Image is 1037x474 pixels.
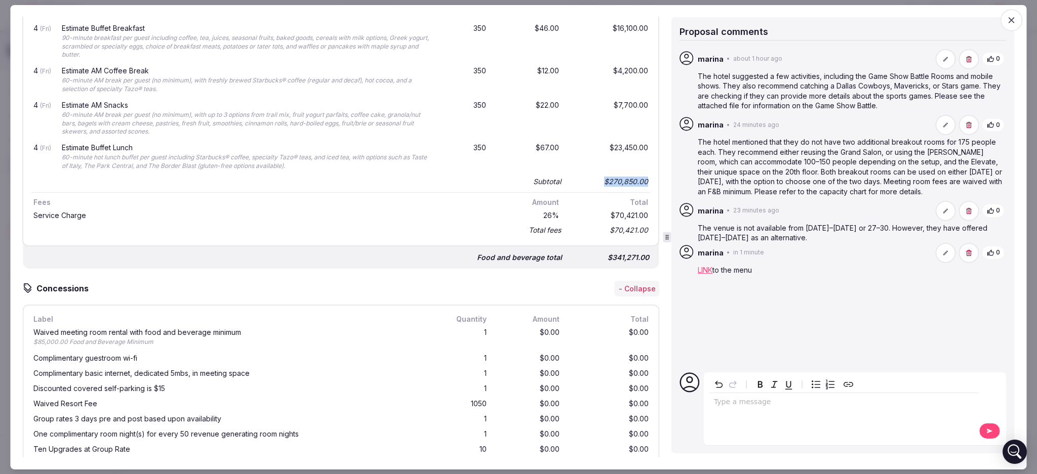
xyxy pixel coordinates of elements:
[570,444,651,455] div: $0.00
[570,175,651,189] div: $270,850.00
[62,76,429,94] div: 60-minute AM break per guest (no minimum), with freshly brewed Starbucks® coffee (regular and dec...
[570,210,651,221] div: $70,421.00
[33,430,429,438] div: One complimentary room night(s) for every 50 revenue generating room nights
[440,368,489,379] div: 1
[727,248,730,257] span: •
[996,55,1000,63] span: 0
[733,55,782,63] span: about 1 hour ago
[440,413,489,424] div: 1
[615,280,660,296] button: - Collapse
[809,377,837,392] div: toggle group
[497,100,562,138] div: $22.00
[710,393,979,413] div: editable markdown
[497,428,562,440] div: $0.00
[440,444,489,455] div: 10
[570,250,651,265] div: $341,271.00
[497,142,562,173] div: $67.00
[698,120,724,130] span: marina
[809,377,823,392] button: Bulleted list
[33,338,429,347] div: $85,000.00 Food and Beverage Minimum
[440,142,489,173] div: 350
[996,206,1000,215] span: 0
[698,206,724,216] span: marina
[497,23,562,61] div: $46.00
[31,197,488,208] div: Fees
[497,327,562,349] div: $0.00
[62,34,429,59] div: 90-minute breakfast per guest including coffee, tea, juices, seasonal fruits, baked goods, cereal...
[497,444,562,455] div: $0.00
[727,55,730,63] span: •
[529,225,562,235] div: Total fees
[33,355,429,362] div: Complimentary guestroom wi-fi
[534,177,562,187] div: Subtotal
[570,428,651,440] div: $0.00
[440,100,489,138] div: 350
[440,23,489,61] div: 350
[698,223,1005,243] p: The venue is not available from [DATE]–[DATE] or 27–30. However, they have offered [DATE]–[DATE] ...
[497,314,562,325] div: Amount
[982,246,1005,260] button: 0
[570,142,651,173] div: $23,450.00
[733,206,779,215] span: 23 minutes ago
[698,54,724,64] span: marina
[62,67,429,74] div: Estimate AM Coffee Break
[733,248,764,257] span: in 1 minute
[570,383,651,394] div: $0.00
[32,282,99,294] h3: Concessions
[570,314,651,325] div: Total
[823,377,837,392] button: Numbered list
[497,398,562,409] div: $0.00
[570,413,651,424] div: $0.00
[62,25,429,32] div: Estimate Buffet Breakfast
[782,377,796,392] button: Underline
[768,377,782,392] button: Italic
[40,67,51,75] span: (Fri)
[440,398,489,409] div: 1050
[440,65,489,96] div: 350
[62,111,429,136] div: 60-minute AM break per guest (no minimum), with up to 3 options from trail mix, fruit yogurt parf...
[40,25,51,32] span: (Fri)
[698,265,1005,275] p: to the menu
[33,370,429,377] div: Complimentary basic internet, dedicated 5mbs, in meeting space
[570,398,651,409] div: $0.00
[40,144,51,152] span: (Fri)
[570,353,651,364] div: $0.00
[33,329,429,336] div: Waived meeting room rental with food and beverage minimum
[570,327,651,349] div: $0.00
[996,248,1000,257] span: 0
[727,206,730,215] span: •
[570,100,651,138] div: $7,700.00
[570,65,651,96] div: $4,200.00
[497,368,562,379] div: $0.00
[497,383,562,394] div: $0.00
[727,121,730,130] span: •
[982,204,1005,218] button: 0
[440,383,489,394] div: 1
[33,446,429,453] div: Ten Upgrades at Group Rate
[570,23,651,61] div: $16,100.00
[440,428,489,440] div: 1
[33,415,429,422] div: Group rates 3 days pre and post based upon availability
[570,223,651,237] div: $70,421.00
[440,327,489,349] div: 1
[40,102,51,109] span: (Fri)
[698,71,1005,111] p: The hotel suggested a few activities, including the Game Show Battle Rooms and mobile shows. They...
[570,368,651,379] div: $0.00
[497,413,562,424] div: $0.00
[31,142,52,173] div: 4
[680,26,768,36] span: Proposal comments
[62,153,429,170] div: 60-minute hot lunch buffet per guest including Starbucks® coffee, specialty Tazo® teas, and iced ...
[33,212,486,219] div: Service Charge
[31,65,52,96] div: 4
[33,400,429,407] div: Waived Resort Fee
[842,377,856,392] button: Create link
[982,118,1005,132] button: 0
[477,252,562,263] div: Food and beverage total
[440,353,489,364] div: 1
[62,144,429,151] div: Estimate Buffet Lunch
[497,65,562,96] div: $12.00
[698,137,1005,197] p: The hotel mentioned that they do not have two additional breakout rooms for 175 people each. They...
[31,100,52,138] div: 4
[31,314,431,325] div: Label
[570,197,651,208] div: Total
